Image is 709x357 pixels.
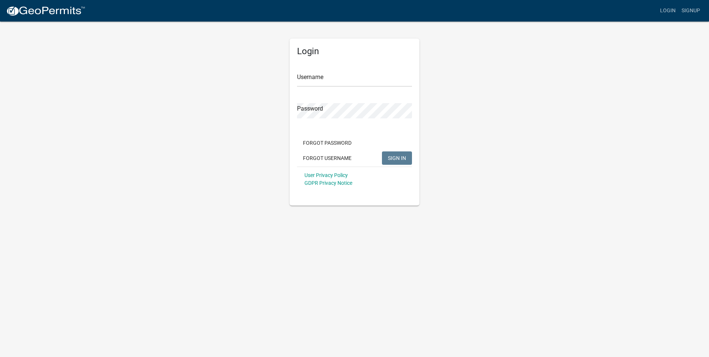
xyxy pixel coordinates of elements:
a: User Privacy Policy [304,172,348,178]
button: Forgot Username [297,151,357,165]
button: SIGN IN [382,151,412,165]
h5: Login [297,46,412,57]
a: Login [657,4,679,18]
a: Signup [679,4,703,18]
button: Forgot Password [297,136,357,150]
span: SIGN IN [388,155,406,161]
a: GDPR Privacy Notice [304,180,352,186]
